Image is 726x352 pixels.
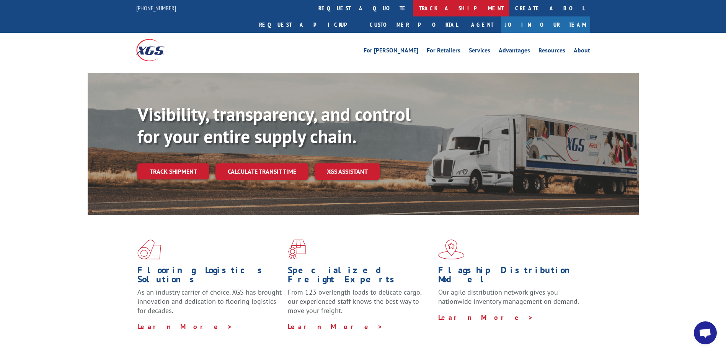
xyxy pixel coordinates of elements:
span: As an industry carrier of choice, XGS has brought innovation and dedication to flooring logistics... [137,288,282,315]
img: xgs-icon-total-supply-chain-intelligence-red [137,240,161,259]
a: Learn More > [288,322,383,331]
h1: Specialized Freight Experts [288,266,432,288]
a: Calculate transit time [215,163,308,180]
a: Agent [463,16,501,33]
a: Join Our Team [501,16,590,33]
a: About [574,47,590,56]
a: Resources [538,47,565,56]
img: xgs-icon-flagship-distribution-model-red [438,240,465,259]
a: Learn More > [137,322,233,331]
a: Track shipment [137,163,209,179]
a: [PHONE_NUMBER] [136,4,176,12]
a: For [PERSON_NAME] [364,47,418,56]
h1: Flagship Distribution Model [438,266,583,288]
p: From 123 overlength loads to delicate cargo, our experienced staff knows the best way to move you... [288,288,432,322]
img: xgs-icon-focused-on-flooring-red [288,240,306,259]
b: Visibility, transparency, and control for your entire supply chain. [137,102,411,148]
a: For Retailers [427,47,460,56]
a: Request a pickup [253,16,364,33]
a: Learn More > [438,313,533,322]
a: XGS ASSISTANT [315,163,380,180]
a: Customer Portal [364,16,463,33]
span: Our agile distribution network gives you nationwide inventory management on demand. [438,288,579,306]
a: Advantages [499,47,530,56]
h1: Flooring Logistics Solutions [137,266,282,288]
a: Services [469,47,490,56]
a: Open chat [694,321,717,344]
